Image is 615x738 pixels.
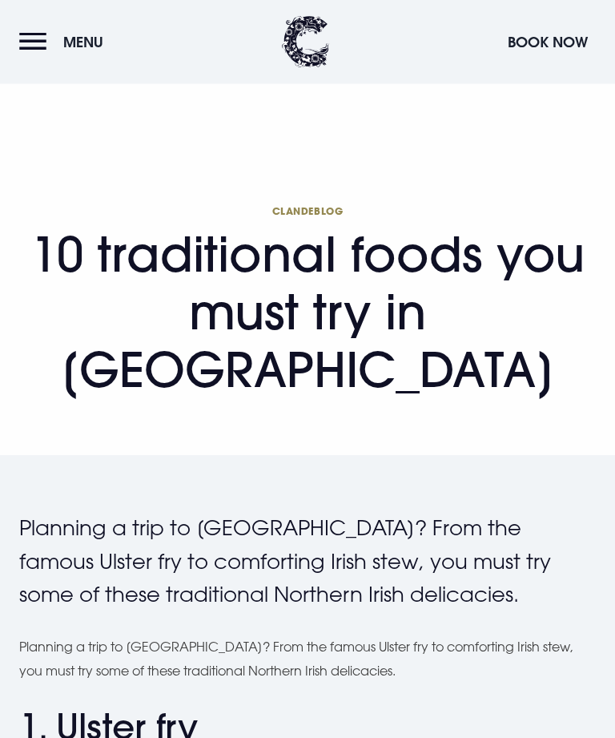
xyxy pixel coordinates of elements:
[282,16,330,68] img: Clandeboye Lodge
[19,205,596,218] span: Clandeblog
[63,33,103,51] span: Menu
[19,205,596,399] h1: 10 traditional foods you must try in [GEOGRAPHIC_DATA]
[19,635,596,684] p: Planning a trip to [GEOGRAPHIC_DATA]? From the famous Ulster fry to comforting Irish stew, you mu...
[19,512,596,612] p: Planning a trip to [GEOGRAPHIC_DATA]? From the famous Ulster fry to comforting Irish stew, you mu...
[19,25,111,59] button: Menu
[500,25,596,59] button: Book Now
